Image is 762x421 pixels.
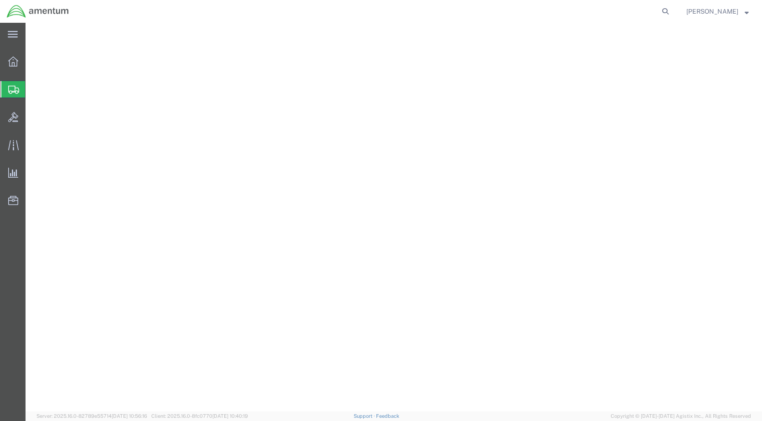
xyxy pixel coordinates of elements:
span: [DATE] 10:40:19 [212,413,248,419]
span: Eric Aanesatd [686,6,738,16]
span: Client: 2025.16.0-8fc0770 [151,413,248,419]
button: [PERSON_NAME] [686,6,749,17]
span: Copyright © [DATE]-[DATE] Agistix Inc., All Rights Reserved [611,412,751,420]
span: Server: 2025.16.0-82789e55714 [36,413,147,419]
span: [DATE] 10:56:16 [112,413,147,419]
iframe: FS Legacy Container [26,23,762,411]
img: logo [6,5,69,18]
a: Feedback [376,413,399,419]
a: Support [354,413,376,419]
